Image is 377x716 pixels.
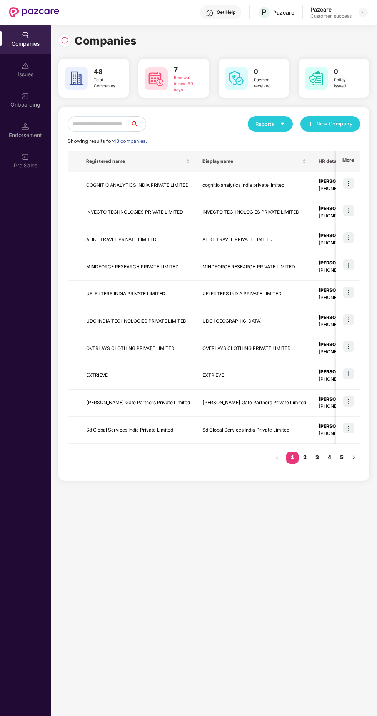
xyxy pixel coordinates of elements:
li: 4 [323,452,335,464]
span: caret-down [280,121,285,126]
td: EXTRIEVE [80,362,196,390]
img: icon [343,314,354,325]
span: Registered name [86,158,184,164]
div: Get Help [217,9,235,15]
th: Registered name [80,151,196,172]
span: P [262,8,267,17]
div: [PERSON_NAME] [319,314,360,321]
td: UFI FILTERS INDIA PRIVATE LIMITED [80,281,196,308]
span: New Company [316,120,353,128]
div: [PERSON_NAME] [319,341,360,348]
div: [PHONE_NUMBER] [319,321,360,328]
img: svg+xml;base64,PHN2ZyBpZD0iUmVsb2FkLTMyeDMyIiB4bWxucz0iaHR0cDovL3d3dy53My5vcmcvMjAwMC9zdmciIHdpZH... [61,37,68,44]
div: [PHONE_NUMBER] [319,430,360,437]
div: [PHONE_NUMBER] [319,348,360,356]
span: Display name [202,158,300,164]
span: search [130,121,146,127]
img: New Pazcare Logo [9,7,59,17]
img: svg+xml;base64,PHN2ZyB4bWxucz0iaHR0cDovL3d3dy53My5vcmcvMjAwMC9zdmciIHdpZHRoPSI2MCIgaGVpZ2h0PSI2MC... [65,67,88,90]
img: icon [343,423,354,433]
td: ALIKE TRAVEL PRIVATE LIMITED [196,226,312,253]
span: left [275,455,279,460]
td: MINDFORCE RESEARCH PRIVATE LIMITED [80,253,196,281]
td: MINDFORCE RESEARCH PRIVATE LIMITED [196,253,312,281]
td: [PERSON_NAME] Gate Partners Private Limited [196,390,312,417]
div: [PERSON_NAME] [319,368,360,376]
div: [PHONE_NUMBER] [319,403,360,410]
td: UFI FILTERS INDIA PRIVATE LIMITED [196,281,312,308]
a: 3 [311,452,323,463]
td: [PERSON_NAME] Gate Partners Private Limited [80,390,196,417]
span: Showing results for [68,138,147,144]
td: ALIKE TRAVEL PRIVATE LIMITED [80,226,196,253]
div: Pazcare [273,9,294,16]
button: search [130,116,146,132]
div: [PERSON_NAME] [319,178,360,185]
button: right [348,452,360,464]
li: 2 [299,452,311,464]
span: 48 companies. [113,138,147,144]
div: [PHONE_NUMBER] [319,239,360,247]
img: icon [343,396,354,407]
button: left [271,452,283,464]
div: Pazcare [310,6,352,13]
img: svg+xml;base64,PHN2ZyBpZD0iQ29tcGFuaWVzIiB4bWxucz0iaHR0cDovL3d3dy53My5vcmcvMjAwMC9zdmciIHdpZHRoPS... [22,32,29,39]
div: [PHONE_NUMBER] [319,267,360,274]
h3: 0 [254,67,275,77]
span: right [352,455,356,460]
div: Renewal in next 60 days [174,75,195,94]
th: More [336,151,360,172]
h1: Companies [75,32,137,49]
div: [PHONE_NUMBER] [319,376,360,383]
div: [PERSON_NAME] [319,423,360,430]
div: Total Companies [94,77,115,90]
td: Sd Global Services India Private Limited [80,417,196,444]
a: 5 [335,452,348,463]
td: COGNITIO ANALYTICS INDIA PRIVATE LIMITED [80,172,196,199]
div: Reports [255,120,285,128]
li: Previous Page [271,452,283,464]
img: icon [343,205,354,216]
img: svg+xml;base64,PHN2ZyBpZD0iRHJvcGRvd24tMzJ4MzIiIHhtbG5zPSJodHRwOi8vd3d3LnczLm9yZy8yMDAwL3N2ZyIgd2... [360,9,366,15]
a: 4 [323,452,335,463]
img: svg+xml;base64,PHN2ZyB3aWR0aD0iMjAiIGhlaWdodD0iMjAiIHZpZXdCb3g9IjAgMCAyMCAyMCIgZmlsbD0ibm9uZSIgeG... [22,153,29,161]
h3: 0 [334,67,355,77]
li: 1 [286,452,299,464]
div: [PHONE_NUMBER] [319,294,360,301]
a: 1 [286,452,299,463]
img: icon [343,178,354,189]
img: svg+xml;base64,PHN2ZyB3aWR0aD0iMTQuNSIgaGVpZ2h0PSIxNC41IiB2aWV3Qm94PSIwIDAgMTYgMTYiIGZpbGw9Im5vbm... [22,123,29,130]
img: svg+xml;base64,PHN2ZyBpZD0iSXNzdWVzX2Rpc2FibGVkIiB4bWxucz0iaHR0cDovL3d3dy53My5vcmcvMjAwMC9zdmciIH... [22,62,29,70]
div: [PHONE_NUMBER] [319,212,360,220]
th: Display name [196,151,312,172]
img: icon [343,287,354,298]
td: INVECTO TECHNOLOGIES PRIVATE LIMITED [196,199,312,226]
th: HR details [312,151,367,172]
a: 2 [299,452,311,463]
div: [PERSON_NAME] [319,396,360,403]
img: icon [343,259,354,270]
img: svg+xml;base64,PHN2ZyB3aWR0aD0iMjAiIGhlaWdodD0iMjAiIHZpZXdCb3g9IjAgMCAyMCAyMCIgZmlsbD0ibm9uZSIgeG... [22,92,29,100]
img: icon [343,232,354,243]
div: Customer_success [310,13,352,19]
button: plusNew Company [300,116,360,132]
td: UDC [GEOGRAPHIC_DATA] [196,308,312,335]
h3: 7 [174,65,195,75]
td: Sd Global Services India Private Limited [196,417,312,444]
img: icon [343,341,354,352]
div: Payment received [254,77,275,90]
td: OVERLAYS CLOTHING PRIVATE LIMITED [196,335,312,362]
td: cognitio analytics india private limited [196,172,312,199]
img: svg+xml;base64,PHN2ZyB4bWxucz0iaHR0cDovL3d3dy53My5vcmcvMjAwMC9zdmciIHdpZHRoPSI2MCIgaGVpZ2h0PSI2MC... [305,67,328,90]
li: 5 [335,452,348,464]
span: plus [308,121,313,127]
img: svg+xml;base64,PHN2ZyBpZD0iSGVscC0zMngzMiIgeG1sbnM9Imh0dHA6Ly93d3cudzMub3JnLzIwMDAvc3ZnIiB3aWR0aD... [206,9,214,17]
div: [PERSON_NAME] [319,259,360,267]
td: OVERLAYS CLOTHING PRIVATE LIMITED [80,335,196,362]
div: [PERSON_NAME] [319,287,360,294]
div: Policy issued [334,77,355,90]
li: 3 [311,452,323,464]
div: [PERSON_NAME] [319,232,360,239]
div: [PERSON_NAME] [319,205,360,212]
img: svg+xml;base64,PHN2ZyB4bWxucz0iaHR0cDovL3d3dy53My5vcmcvMjAwMC9zdmciIHdpZHRoPSI2MCIgaGVpZ2h0PSI2MC... [145,67,168,90]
